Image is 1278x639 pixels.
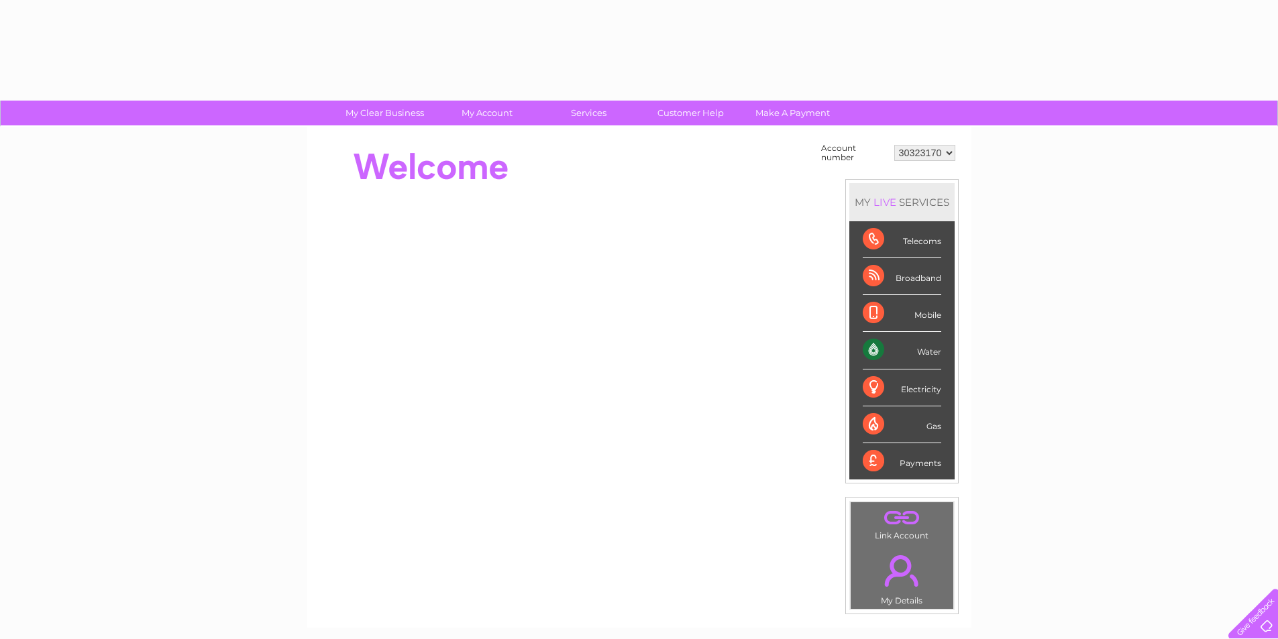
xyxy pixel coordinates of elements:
div: MY SERVICES [849,183,955,221]
a: My Account [431,101,542,125]
td: Link Account [850,502,954,544]
div: Water [863,332,941,369]
div: Electricity [863,369,941,406]
a: Customer Help [635,101,746,125]
td: Account number [818,140,891,166]
div: LIVE [871,196,899,209]
a: . [854,547,950,594]
a: Services [533,101,644,125]
div: Broadband [863,258,941,295]
div: Gas [863,406,941,443]
td: My Details [850,544,954,609]
div: Telecoms [863,221,941,258]
a: Make A Payment [737,101,848,125]
a: My Clear Business [329,101,440,125]
a: . [854,506,950,529]
div: Mobile [863,295,941,332]
div: Payments [863,443,941,479]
